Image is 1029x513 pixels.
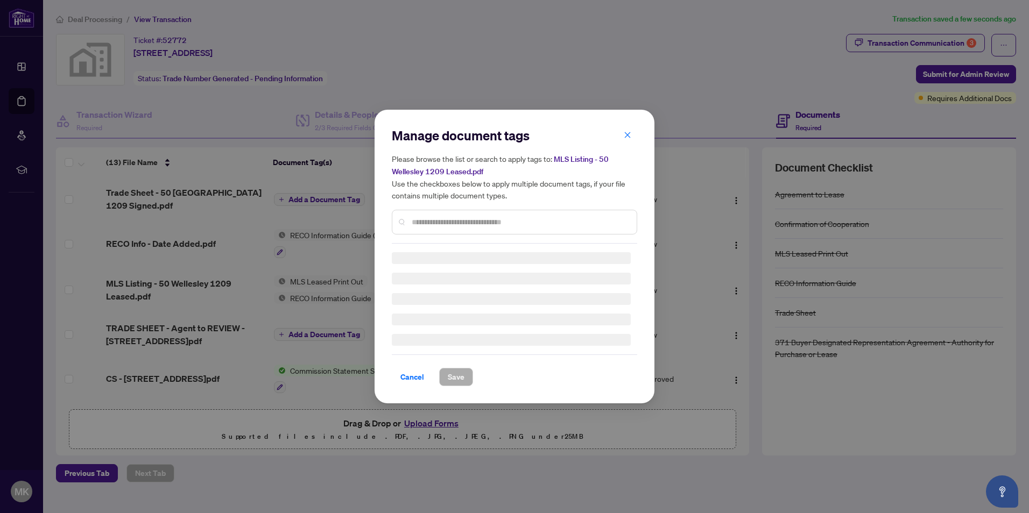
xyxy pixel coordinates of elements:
[392,368,433,386] button: Cancel
[439,368,473,386] button: Save
[392,127,637,144] h2: Manage document tags
[986,475,1018,508] button: Open asap
[624,131,631,139] span: close
[400,368,424,386] span: Cancel
[392,153,637,201] h5: Please browse the list or search to apply tags to: Use the checkboxes below to apply multiple doc...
